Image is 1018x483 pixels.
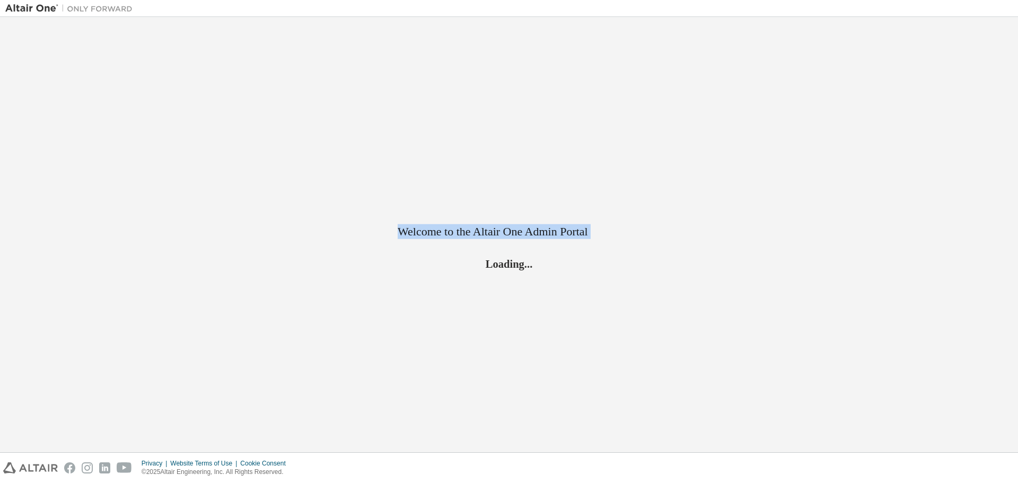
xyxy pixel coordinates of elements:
img: instagram.svg [82,462,93,473]
h2: Welcome to the Altair One Admin Portal [398,224,620,239]
img: altair_logo.svg [3,462,58,473]
div: Website Terms of Use [170,459,240,468]
img: linkedin.svg [99,462,110,473]
img: Altair One [5,3,138,14]
div: Privacy [142,459,170,468]
p: © 2025 Altair Engineering, Inc. All Rights Reserved. [142,468,292,477]
img: youtube.svg [117,462,132,473]
div: Cookie Consent [240,459,292,468]
h2: Loading... [398,257,620,270]
img: facebook.svg [64,462,75,473]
